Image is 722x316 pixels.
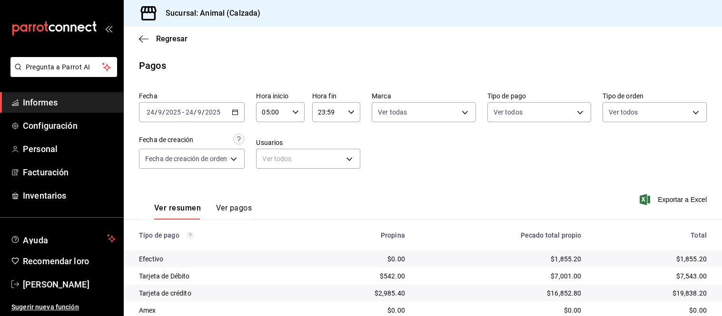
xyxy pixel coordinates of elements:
[23,279,89,289] font: [PERSON_NAME]
[487,92,526,100] font: Tipo de pago
[551,255,581,263] font: $1,855.20
[676,272,707,280] font: $7,543.00
[23,256,89,266] font: Recomendar loro
[23,191,66,201] font: Inventarios
[155,108,158,116] font: /
[23,167,69,177] font: Facturación
[262,155,291,163] font: Ver todos
[23,97,58,107] font: Informes
[187,232,194,239] svg: Los pagos realizados con Pay y otras terminales son montos brutos.
[165,108,181,116] input: ----
[256,139,283,146] font: Usuarios
[197,108,202,116] input: --
[312,92,336,100] font: Hora fin
[521,231,582,239] font: Pecado total propio
[216,203,252,212] font: Ver pagos
[372,92,391,100] font: Marca
[182,108,184,116] font: -
[146,108,155,116] input: --
[642,194,707,205] button: Exportar a Excel
[139,272,190,280] font: Tarjeta de Débito
[10,57,117,77] button: Pregunta a Parrot AI
[139,255,163,263] font: Efectivo
[139,60,166,71] font: Pagos
[378,108,407,116] font: Ver todas
[673,289,707,297] font: $19,838.20
[162,108,165,116] font: /
[105,25,112,32] button: abrir_cajón_menú
[658,196,707,203] font: Exportar a Excel
[375,289,405,297] font: $2,985.40
[609,108,638,116] font: Ver todos
[205,108,221,116] input: ----
[547,289,582,297] font: $16,852.80
[564,306,582,314] font: $0.00
[676,255,707,263] font: $1,855.20
[387,255,405,263] font: $0.00
[166,9,260,18] font: Sucursal: Animal (Calzada)
[185,108,194,116] input: --
[154,203,252,220] div: pestañas de navegación
[194,108,197,116] font: /
[139,34,188,43] button: Regresar
[156,34,188,43] font: Regresar
[154,203,201,212] font: Ver resumen
[387,306,405,314] font: $0.00
[603,92,643,100] font: Tipo de orden
[26,63,90,71] font: Pregunta a Parrot AI
[139,231,179,239] font: Tipo de pago
[23,235,49,245] font: Ayuda
[11,303,79,311] font: Sugerir nueva función
[381,231,405,239] font: Propina
[551,272,581,280] font: $7,001.00
[23,144,58,154] font: Personal
[256,92,288,100] font: Hora inicio
[689,306,707,314] font: $0.00
[139,306,156,314] font: Amex
[494,108,523,116] font: Ver todos
[158,108,162,116] input: --
[139,289,191,297] font: Tarjeta de crédito
[202,108,205,116] font: /
[380,272,405,280] font: $542.00
[7,69,117,79] a: Pregunta a Parrot AI
[139,136,193,144] font: Fecha de creación
[145,155,227,163] font: Fecha de creación de orden
[691,231,707,239] font: Total
[139,92,158,100] font: Fecha
[23,121,78,131] font: Configuración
